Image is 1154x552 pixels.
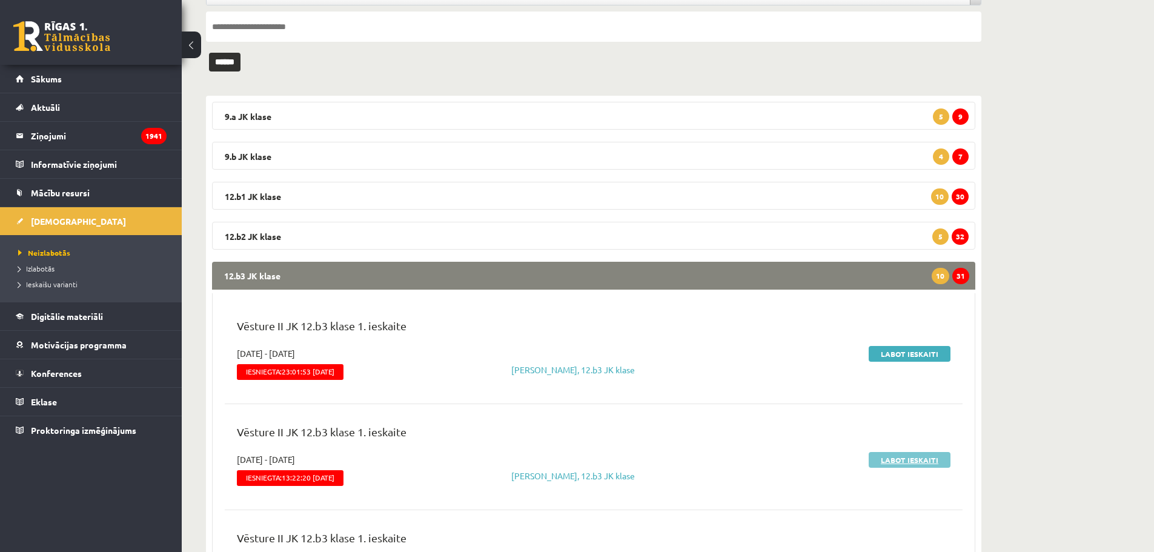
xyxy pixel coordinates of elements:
[16,179,167,207] a: Mācību resursi
[31,216,126,227] span: [DEMOGRAPHIC_DATA]
[237,424,950,446] p: Vēsture II JK 12.b3 klase 1. ieskaite
[237,318,950,340] p: Vēsture II JK 12.b3 klase 1. ieskaite
[869,452,950,468] a: Labot ieskaiti
[31,187,90,198] span: Mācību resursi
[31,368,82,379] span: Konferences
[237,347,295,360] span: [DATE] - [DATE]
[212,182,975,210] legend: 12.b1 JK klase
[282,367,334,376] span: 23:01:53 [DATE]
[31,122,167,150] legend: Ziņojumi
[13,21,110,52] a: Rīgas 1. Tālmācības vidusskola
[237,364,343,380] span: Iesniegta:
[16,302,167,330] a: Digitālie materiāli
[16,93,167,121] a: Aktuāli
[282,473,334,482] span: 13:22:20 [DATE]
[932,268,949,284] span: 10
[16,122,167,150] a: Ziņojumi1941
[16,416,167,444] a: Proktoringa izmēģinājums
[16,65,167,93] a: Sākums
[31,339,127,350] span: Motivācijas programma
[16,150,167,178] a: Informatīvie ziņojumi
[212,142,975,170] legend: 9.b JK klase
[31,73,62,84] span: Sākums
[237,530,950,552] p: Vēsture II JK 12.b3 klase 1. ieskaite
[952,188,969,205] span: 30
[932,228,949,245] span: 5
[952,108,969,125] span: 9
[952,268,969,284] span: 31
[212,262,975,290] legend: 12.b3 JK klase
[237,470,343,486] span: Iesniegta:
[16,359,167,387] a: Konferences
[141,128,167,144] i: 1941
[18,279,78,289] span: Ieskaišu varianti
[952,148,969,165] span: 7
[212,102,975,130] legend: 9.a JK klase
[511,364,635,375] a: [PERSON_NAME], 12.b3 JK klase
[31,425,136,436] span: Proktoringa izmēģinājums
[212,222,975,250] legend: 12.b2 JK klase
[16,388,167,416] a: Eklase
[18,264,55,273] span: Izlabotās
[18,247,170,258] a: Neizlabotās
[16,331,167,359] a: Motivācijas programma
[511,470,635,481] a: [PERSON_NAME], 12.b3 JK klase
[237,453,295,466] span: [DATE] - [DATE]
[31,150,167,178] legend: Informatīvie ziņojumi
[931,188,948,205] span: 10
[869,346,950,362] a: Labot ieskaiti
[952,228,969,245] span: 32
[31,396,57,407] span: Eklase
[31,311,103,322] span: Digitālie materiāli
[18,263,170,274] a: Izlabotās
[18,279,170,290] a: Ieskaišu varianti
[31,102,60,113] span: Aktuāli
[933,148,949,165] span: 4
[933,108,949,125] span: 5
[16,207,167,235] a: [DEMOGRAPHIC_DATA]
[18,248,70,258] span: Neizlabotās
